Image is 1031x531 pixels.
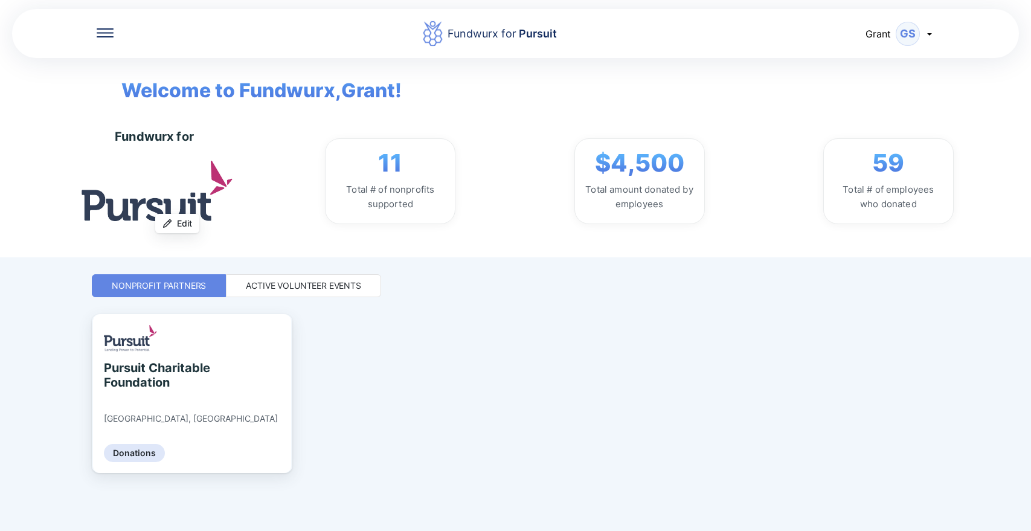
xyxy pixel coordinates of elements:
div: Total amount donated by employees [585,182,695,211]
div: [GEOGRAPHIC_DATA], [GEOGRAPHIC_DATA] [104,413,278,424]
span: Pursuit [516,27,557,40]
span: Grant [866,28,891,40]
span: Edit [177,217,192,230]
div: Pursuit Charitable Foundation [104,361,214,390]
span: 11 [378,149,402,178]
span: Welcome to Fundwurx, Grant ! [103,58,402,105]
span: $4,500 [595,149,684,178]
div: Nonprofit Partners [112,280,206,292]
div: Donations [104,444,165,462]
div: Active Volunteer Events [246,280,361,292]
div: GS [896,22,920,46]
img: logo.jpg [82,161,233,220]
div: Total # of employees who donated [833,182,943,211]
span: 59 [872,149,904,178]
div: Total # of nonprofits supported [335,182,445,211]
div: Fundwurx for [448,25,557,42]
div: Fundwurx for [115,129,194,144]
button: Edit [155,214,199,233]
